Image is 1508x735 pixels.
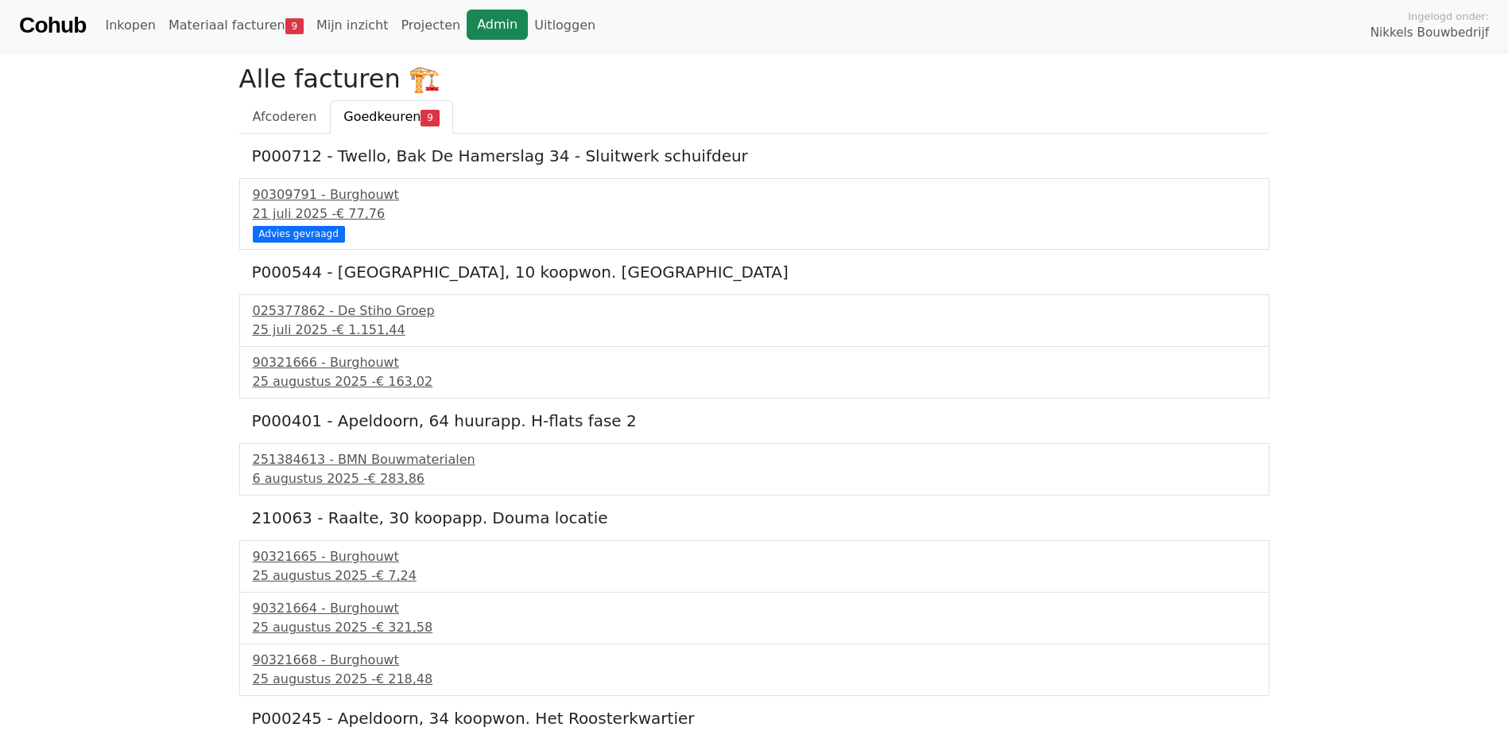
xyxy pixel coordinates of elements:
[99,10,161,41] a: Inkopen
[394,10,467,41] a: Projecten
[253,185,1256,240] a: 90309791 - Burghouwt21 juli 2025 -€ 77,76 Advies gevraagd
[253,321,1256,340] div: 25 juli 2025 -
[253,469,1256,488] div: 6 augustus 2025 -
[253,599,1256,618] div: 90321664 - Burghouwt
[376,568,417,583] span: € 7,24
[368,471,424,486] span: € 283,86
[253,547,1256,585] a: 90321665 - Burghouwt25 augustus 2025 -€ 7,24
[252,146,1257,165] h5: P000712 - Twello, Bak De Hamerslag 34 - Sluitwerk schuifdeur
[1408,9,1489,24] span: Ingelogd onder:
[253,301,1256,340] a: 025377862 - De Stiho Groep25 juli 2025 -€ 1.151,44
[467,10,528,40] a: Admin
[253,566,1256,585] div: 25 augustus 2025 -
[376,374,432,389] span: € 163,02
[253,599,1256,637] a: 90321664 - Burghouwt25 augustus 2025 -€ 321,58
[252,709,1257,728] h5: P000245 - Apeldoorn, 34 koopwon. Het Roosterkwartier
[253,226,345,242] div: Advies gevraagd
[252,262,1257,282] h5: P000544 - [GEOGRAPHIC_DATA], 10 koopwon. [GEOGRAPHIC_DATA]
[253,651,1256,670] div: 90321668 - Burghouwt
[253,185,1256,204] div: 90309791 - Burghouwt
[239,100,331,134] a: Afcoderen
[376,620,432,635] span: € 321,58
[1370,24,1489,42] span: Nikkels Bouwbedrijf
[253,450,1256,469] div: 251384613 - BMN Bouwmaterialen
[285,18,304,34] span: 9
[336,322,405,337] span: € 1.151,44
[162,10,310,41] a: Materiaal facturen9
[253,670,1256,689] div: 25 augustus 2025 -
[253,547,1256,566] div: 90321665 - Burghouwt
[253,301,1256,321] div: 025377862 - De Stiho Groep
[253,353,1256,391] a: 90321666 - Burghouwt25 augustus 2025 -€ 163,02
[336,206,385,221] span: € 77,76
[252,411,1257,430] h5: P000401 - Apeldoorn, 64 huurapp. H-flats fase 2
[376,671,432,686] span: € 218,48
[343,109,421,124] span: Goedkeuren
[253,109,317,124] span: Afcoderen
[253,618,1256,637] div: 25 augustus 2025 -
[253,450,1256,488] a: 251384613 - BMN Bouwmaterialen6 augustus 2025 -€ 283,86
[19,6,86,45] a: Cohub
[253,353,1256,372] div: 90321666 - Burghouwt
[253,651,1256,689] a: 90321668 - Burghouwt25 augustus 2025 -€ 218,48
[239,64,1270,94] h2: Alle facturen 🏗️
[528,10,602,41] a: Uitloggen
[252,508,1257,527] h5: 210063 - Raalte, 30 koopapp. Douma locatie
[310,10,395,41] a: Mijn inzicht
[253,372,1256,391] div: 25 augustus 2025 -
[330,100,452,134] a: Goedkeuren9
[253,204,1256,224] div: 21 juli 2025 -
[421,110,439,126] span: 9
